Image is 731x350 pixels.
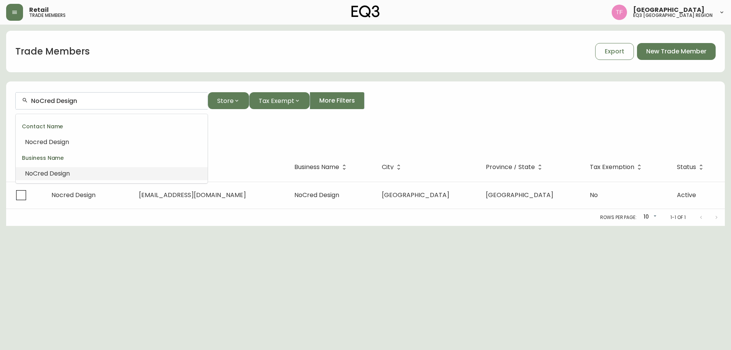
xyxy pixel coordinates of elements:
span: Design [49,138,69,146]
button: Store [208,92,249,109]
span: Status [677,164,706,171]
span: [GEOGRAPHIC_DATA] [486,191,553,199]
span: Active [677,191,696,199]
span: No [590,191,598,199]
span: City [382,164,404,171]
span: Nocred [25,138,47,146]
h5: eq3 [GEOGRAPHIC_DATA] region [633,13,713,18]
span: Tax Exempt [259,96,294,106]
div: Contact Name [16,117,208,136]
button: Export [595,43,634,60]
h5: trade members [29,13,66,18]
span: [GEOGRAPHIC_DATA] [382,191,449,199]
span: Design [50,169,70,178]
span: [EMAIL_ADDRESS][DOMAIN_NAME] [139,191,246,199]
h1: Trade Members [15,45,90,58]
span: Tax Exemption [590,165,634,169]
img: logo [351,5,380,18]
img: 971393357b0bdd4f0581b88529d406f6 [612,5,627,20]
input: Search [31,97,201,105]
span: Nocred Design [51,191,96,199]
span: NoCred Design [294,191,339,199]
span: Business Name [294,164,349,171]
span: New Trade Member [646,47,706,56]
button: New Trade Member [637,43,716,60]
span: Tax Exemption [590,164,644,171]
span: Province / State [486,165,535,169]
span: More Filters [319,96,355,105]
p: Rows per page: [600,214,637,221]
span: Status [677,165,696,169]
button: More Filters [310,92,365,109]
span: Store [217,96,234,106]
p: 1-1 of 1 [670,214,686,221]
div: 10 [640,211,658,224]
span: [GEOGRAPHIC_DATA] [633,7,705,13]
span: Retail [29,7,49,13]
span: Province / State [486,164,545,171]
div: Business Name [16,149,208,167]
span: Export [605,47,624,56]
span: City [382,165,394,169]
span: Business Name [294,165,339,169]
span: NoCred [25,169,48,178]
button: Tax Exempt [249,92,310,109]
